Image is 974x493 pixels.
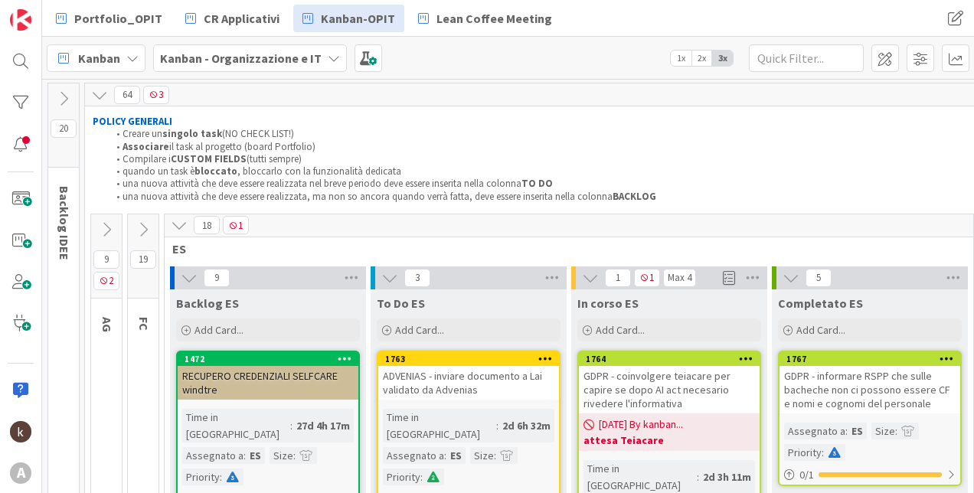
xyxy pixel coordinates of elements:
[848,423,867,439] div: ES
[10,9,31,31] img: Visit kanbanzone.com
[162,127,222,140] strong: singolo task
[895,423,897,439] span: :
[176,5,289,32] a: CR Applicativi
[778,351,962,486] a: 1767GDPR - informare RSPP che sulle bacheche non ci possono essere CF e nomi e cognomi del person...
[178,352,358,366] div: 1472
[697,469,699,485] span: :
[377,295,425,311] span: To Do ES
[182,447,243,464] div: Assegnato a
[494,447,496,464] span: :
[246,447,265,464] div: ES
[786,354,960,364] div: 1767
[780,465,960,485] div: 0/1
[93,115,172,128] strong: POLICY GENERALI
[78,49,120,67] span: Kanban
[871,423,895,439] div: Size
[293,5,404,32] a: Kanban-OPIT
[521,177,553,190] strong: TO DO
[599,416,683,433] span: [DATE] By kanban...
[668,274,691,282] div: Max 4
[143,86,169,104] span: 3
[586,354,760,364] div: 1764
[699,469,755,485] div: 2d 3h 11m
[378,352,559,400] div: 1763ADVENIAS - inviare documento a Lai validato da Advenias
[778,295,863,311] span: Completato ES
[178,366,358,400] div: RECUPERO CREDENZIALI SELFCARE windtre
[404,269,430,287] span: 3
[182,469,220,485] div: Priority
[806,269,832,287] span: 5
[784,444,822,461] div: Priority
[270,447,293,464] div: Size
[822,444,824,461] span: :
[383,447,444,464] div: Assegnato a
[57,186,72,260] span: Backlog IDEE
[378,352,559,366] div: 1763
[579,352,760,413] div: 1764GDPR - coinvolgere teiacare per capire se dopo AI act necesario rivedere l'informativa
[784,423,845,439] div: Assegnato a
[436,9,552,28] span: Lean Coffee Meeting
[194,165,237,178] strong: bloccato
[114,86,140,104] span: 64
[845,423,848,439] span: :
[579,366,760,413] div: GDPR - coinvolgere teiacare per capire se dopo AI act necesario rivedere l'informativa
[194,216,220,234] span: 18
[171,152,247,165] strong: CUSTOM FIELDS
[185,354,358,364] div: 1472
[498,417,554,434] div: 2d 6h 32m
[691,51,712,66] span: 2x
[470,447,494,464] div: Size
[10,462,31,484] div: A
[74,9,162,28] span: Portfolio_OPIT
[613,190,656,203] strong: BACKLOG
[51,119,77,138] span: 20
[420,469,423,485] span: :
[395,323,444,337] span: Add Card...
[47,5,172,32] a: Portfolio_OPIT
[583,433,755,448] b: attesa Teiacare
[749,44,864,72] input: Quick Filter...
[293,447,296,464] span: :
[123,140,169,153] strong: Associare
[605,269,631,287] span: 1
[176,295,239,311] span: Backlog ES
[220,469,222,485] span: :
[634,269,660,287] span: 1
[577,295,639,311] span: In corso ES
[385,354,559,364] div: 1763
[780,352,960,366] div: 1767
[596,323,645,337] span: Add Card...
[293,417,354,434] div: 27d 4h 17m
[290,417,293,434] span: :
[712,51,733,66] span: 3x
[172,241,954,256] span: ES
[780,352,960,413] div: 1767GDPR - informare RSPP che sulle bacheche non ci possono essere CF e nomi e cognomi del personale
[10,421,31,442] img: kh
[160,51,322,66] b: Kanban - Organizzazione e IT
[223,216,249,234] span: 1
[383,469,420,485] div: Priority
[446,447,466,464] div: ES
[383,409,496,442] div: Time in [GEOGRAPHIC_DATA]
[444,447,446,464] span: :
[780,366,960,413] div: GDPR - informare RSPP che sulle bacheche non ci possono essere CF e nomi e cognomi del personale
[496,417,498,434] span: :
[136,317,152,331] span: FC
[243,447,246,464] span: :
[796,323,845,337] span: Add Card...
[204,9,279,28] span: CR Applicativi
[93,272,119,290] span: 2
[409,5,561,32] a: Lean Coffee Meeting
[671,51,691,66] span: 1x
[194,323,243,337] span: Add Card...
[182,409,290,442] div: Time in [GEOGRAPHIC_DATA]
[321,9,395,28] span: Kanban-OPIT
[378,366,559,400] div: ADVENIAS - inviare documento a Lai validato da Advenias
[93,250,119,269] span: 9
[579,352,760,366] div: 1764
[100,317,115,332] span: AG
[130,250,156,269] span: 19
[178,352,358,400] div: 1472RECUPERO CREDENZIALI SELFCARE windtre
[799,467,814,483] span: 0 / 1
[204,269,230,287] span: 9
